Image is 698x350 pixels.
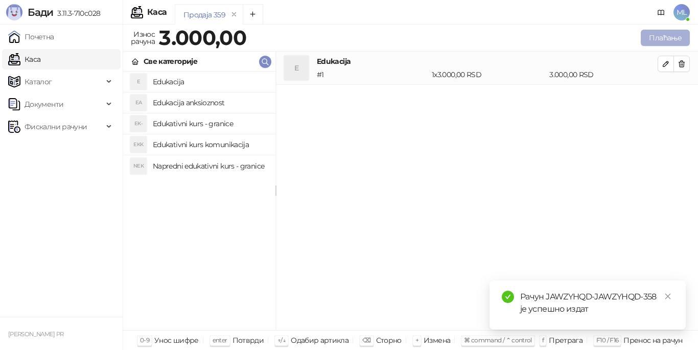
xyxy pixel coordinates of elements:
[673,4,690,20] span: ML
[549,334,583,347] div: Претрага
[153,158,267,174] h4: Napredni edukativni kurs - granice
[140,336,149,344] span: 0-9
[317,56,658,67] h4: Edukacija
[153,95,267,111] h4: Edukacija anksioznost
[153,74,267,90] h4: Edukacija
[144,56,197,67] div: Све категорије
[284,56,309,80] div: E
[130,158,147,174] div: NEK
[243,4,263,25] button: Add tab
[159,25,246,50] strong: 3.000,00
[362,336,370,344] span: ⌫
[153,136,267,153] h4: Edukativni kurs komunikacija
[8,49,40,69] a: Каса
[28,6,53,18] span: Бади
[227,10,241,19] button: remove
[130,95,147,111] div: EA
[641,30,690,46] button: Плаћање
[424,334,450,347] div: Измена
[376,334,402,347] div: Сторно
[130,115,147,132] div: EK-
[315,69,430,80] div: # 1
[596,336,618,344] span: F10 / F16
[25,94,63,114] span: Документи
[547,69,660,80] div: 3.000,00 RSD
[183,9,225,20] div: Продаја 359
[502,291,514,303] span: check-circle
[430,69,547,80] div: 1 x 3.000,00 RSD
[25,72,52,92] span: Каталог
[653,4,669,20] a: Документација
[291,334,348,347] div: Одабир артикла
[232,334,264,347] div: Потврди
[520,291,673,315] div: Рачун JAWZYHQD-JAWZYHQD-358 је успешно издат
[153,115,267,132] h4: Edukativni kurs - granice
[415,336,418,344] span: +
[464,336,532,344] span: ⌘ command / ⌃ control
[6,4,22,20] img: Logo
[542,336,544,344] span: f
[662,291,673,302] a: Close
[277,336,286,344] span: ↑/↓
[130,136,147,153] div: EKK
[8,331,64,338] small: [PERSON_NAME] PR
[130,74,147,90] div: E
[213,336,227,344] span: enter
[123,72,275,330] div: grid
[623,334,682,347] div: Пренос на рачун
[154,334,199,347] div: Унос шифре
[129,28,157,48] div: Износ рачуна
[25,116,87,137] span: Фискални рачуни
[664,293,671,300] span: close
[147,8,167,16] div: Каса
[8,27,54,47] a: Почетна
[53,9,100,18] span: 3.11.3-710c028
